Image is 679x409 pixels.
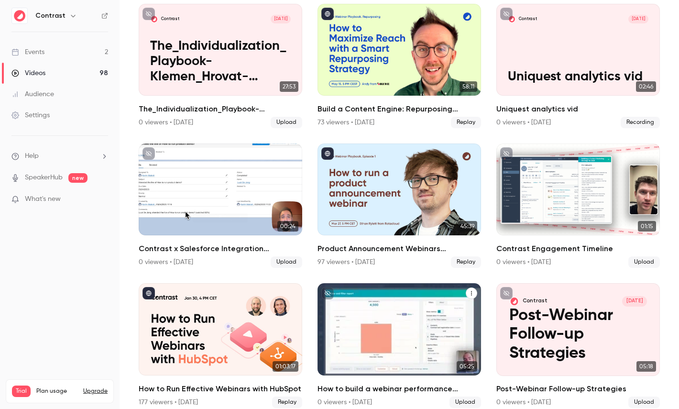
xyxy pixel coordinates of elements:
a: The_Individualization_Playbook-Klemen_Hrovat-webcam-00h_00m_00s_357ms-StreamYardContrast[DATE]The... [139,4,302,128]
a: 05:25How to build a webinar performance dashboard in HubSpot0 viewers • [DATE]Upload [318,283,481,408]
a: 00:24Contrast x Salesforce Integration Announcement0 viewers • [DATE]Upload [139,144,302,268]
div: 0 viewers • [DATE] [318,398,372,407]
div: Videos [11,68,45,78]
a: 01:15Contrast Engagement Timeline0 viewers • [DATE]Upload [496,144,660,268]
span: Upload [628,256,660,268]
div: Settings [11,111,50,120]
span: Replay [451,117,481,128]
img: Post-Webinar Follow-up Strategies [509,296,520,307]
span: Replay [451,256,481,268]
p: Contrast [519,16,537,22]
h2: How to Run Effective Webinars with HubSpot [139,383,302,395]
div: 0 viewers • [DATE] [496,257,551,267]
li: Contrast x Salesforce Integration Announcement [139,144,302,268]
div: 0 viewers • [DATE] [139,118,193,127]
li: Uniquest analytics vid [496,4,660,128]
button: unpublished [142,8,155,20]
p: Post-Webinar Follow-up Strategies [509,307,647,364]
li: Product Announcement Webinars Reinvented [318,144,481,268]
p: Contrast [523,298,548,305]
div: 177 viewers • [DATE] [139,398,198,407]
a: Post-Webinar Follow-up StrategiesContrast[DATE]Post-Webinar Follow-up Strategies05:18Post-Webinar... [496,283,660,408]
button: published [321,8,334,20]
h2: Build a Content Engine: Repurposing Strategies for SaaS Teams [318,103,481,115]
span: 02:46 [636,81,656,92]
img: Contrast [12,8,27,23]
span: new [68,173,88,183]
span: 27:53 [280,81,298,92]
span: [DATE] [628,15,648,23]
span: 00:24 [277,221,298,232]
span: Upload [628,397,660,408]
span: Upload [271,117,302,128]
h2: Contrast x Salesforce Integration Announcement [139,243,302,254]
li: help-dropdown-opener [11,151,108,161]
span: 01:15 [638,221,656,232]
h2: Product Announcement Webinars Reinvented [318,243,481,254]
button: unpublished [500,147,513,160]
div: 0 viewers • [DATE] [496,118,551,127]
span: 01:03:17 [273,361,298,372]
button: unpublished [321,287,334,299]
span: Recording [621,117,660,128]
p: Uniquest analytics vid [508,69,649,85]
span: [DATE] [271,15,291,23]
a: Uniquest analytics vidContrast[DATE]Uniquest analytics vid02:46Uniquest analytics vid0 viewers • ... [496,4,660,128]
span: [DATE] [622,296,647,307]
button: published [321,147,334,160]
div: 97 viewers • [DATE] [318,257,375,267]
div: 73 viewers • [DATE] [318,118,374,127]
span: 58:11 [460,81,477,92]
span: Trial [12,386,31,397]
h2: Uniquest analytics vid [496,103,660,115]
h2: The_Individualization_Playbook-Klemen_Hrovat-webcam-00h_00m_00s_357ms-StreamYard [139,103,302,115]
div: 0 viewers • [DATE] [139,257,193,267]
li: Post-Webinar Follow-up Strategies [496,283,660,408]
button: Upgrade [83,387,108,395]
a: 45:39Product Announcement Webinars Reinvented97 viewers • [DATE]Replay [318,144,481,268]
button: published [142,287,155,299]
span: 05:18 [636,361,656,372]
p: The_Individualization_Playbook-Klemen_Hrovat-webcam-00h_00m_00s_357ms-StreamYard [150,39,291,84]
span: 45:39 [458,221,477,232]
h2: How to build a webinar performance dashboard in HubSpot [318,383,481,395]
span: 05:25 [457,361,477,372]
span: Help [25,151,39,161]
a: SpeakerHub [25,173,63,183]
span: Replay [272,397,302,408]
li: Contrast Engagement Timeline [496,144,660,268]
h2: Contrast Engagement Timeline [496,243,660,254]
button: unpublished [500,287,513,299]
a: 58:11Build a Content Engine: Repurposing Strategies for SaaS Teams73 viewers • [DATE]Replay [318,4,481,128]
li: How to build a webinar performance dashboard in HubSpot [318,283,481,408]
div: 0 viewers • [DATE] [496,398,551,407]
span: Upload [271,256,302,268]
h6: Contrast [35,11,66,21]
div: Audience [11,89,54,99]
a: 01:03:17How to Run Effective Webinars with HubSpot177 viewers • [DATE]Replay [139,283,302,408]
button: unpublished [142,147,155,160]
span: What's new [25,194,61,204]
li: Build a Content Engine: Repurposing Strategies for SaaS Teams [318,4,481,128]
li: The_Individualization_Playbook-Klemen_Hrovat-webcam-00h_00m_00s_357ms-StreamYard [139,4,302,128]
div: Events [11,47,44,57]
button: unpublished [500,8,513,20]
span: Plan usage [36,387,77,395]
li: How to Run Effective Webinars with HubSpot [139,283,302,408]
p: Contrast [161,16,179,22]
h2: Post-Webinar Follow-up Strategies [496,383,660,395]
span: Upload [449,397,481,408]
